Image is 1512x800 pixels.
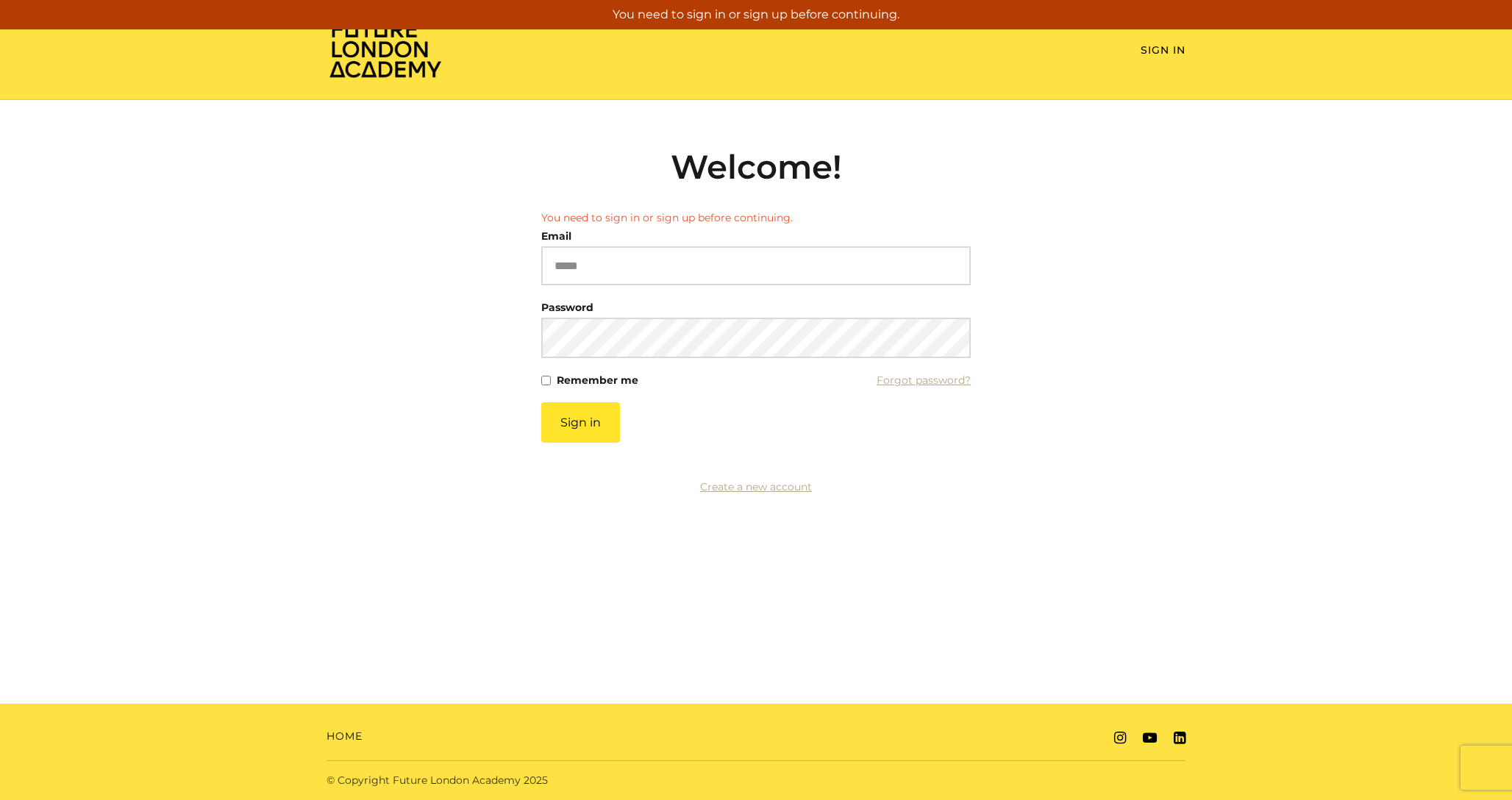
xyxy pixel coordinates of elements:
[541,210,971,226] li: You need to sign in or sign up before continuing.
[1141,43,1185,57] a: Sign In
[541,226,571,246] label: Email
[327,729,363,744] a: Home
[315,773,756,788] div: © Copyright Future London Academy 2025
[541,402,620,443] button: Sign in
[541,402,554,790] label: If you are a human, ignore this field
[557,370,638,390] label: Remember me
[327,19,444,79] img: Home Page
[541,147,971,187] h2: Welcome!
[541,297,593,318] label: Password
[6,6,1506,24] p: You need to sign in or sign up before continuing.
[700,480,812,493] a: Create a new account
[877,370,971,390] a: Forgot password?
